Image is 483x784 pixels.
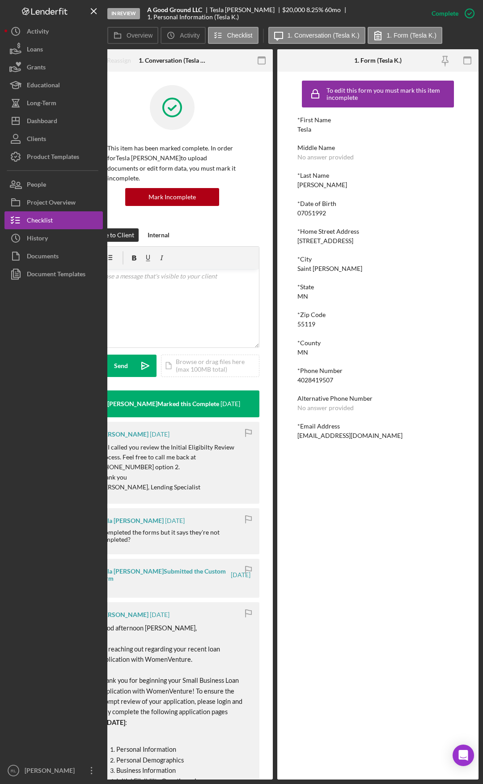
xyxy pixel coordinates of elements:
div: No answer provided [297,404,354,411]
button: Checklist [208,27,258,44]
div: Educational [27,76,60,96]
div: Project Overview [27,193,76,214]
div: Tesla [297,126,311,133]
div: Tesla [PERSON_NAME] Submitted the Custom Form [98,568,229,582]
div: 1. Conversation (Tesla K.) [139,57,206,64]
span: Good afternoon [PERSON_NAME], [98,624,197,632]
div: Product Templates [27,148,79,168]
div: In Review [107,8,140,19]
div: To edit this form you must mark this item incomplete [326,87,452,101]
div: Open Intercom Messenger [453,745,474,766]
text: RL [11,768,17,773]
div: 55119 [297,321,315,328]
div: MN [297,293,308,300]
div: [PERSON_NAME] [98,431,148,438]
time: 2025-04-07 15:37 [165,517,185,524]
button: Dashboard [4,112,103,130]
div: No answer provided [297,154,354,161]
div: I completed the forms but it says they're not completed? [98,529,250,543]
div: [EMAIL_ADDRESS][DOMAIN_NAME] [297,432,402,439]
button: Internal [143,228,174,242]
div: 8.25 % [306,6,323,13]
button: History [4,229,103,247]
span: Personal Demographics [116,756,184,764]
div: Complete [432,4,458,22]
button: Educational [4,76,103,94]
div: History [27,229,48,249]
button: Mark Incomplete [125,188,219,206]
button: Document Templates [4,265,103,283]
button: Activity [4,22,103,40]
div: [PERSON_NAME] [297,181,347,189]
div: 60 mo [325,6,341,13]
a: Product Templates [4,148,103,166]
a: Clients [4,130,103,148]
time: 2025-04-17 21:54 [150,431,169,438]
div: [STREET_ADDRESS] [297,237,353,244]
div: *State [297,283,458,291]
div: *County [297,339,458,347]
span: $20,000 [282,6,305,13]
p: [PERSON_NAME], Lending Specialist [98,482,250,492]
button: Complete [423,4,479,22]
span: Thank you for beginning your Small Business Loan Application with WomenVenture! To ensure the pro... [98,677,244,726]
button: People [4,176,103,193]
div: Loans [27,40,43,60]
div: *Email Address [297,423,458,430]
div: Document Templates [27,265,85,285]
button: 1. Form (Tesla K.) [368,27,442,44]
div: [PERSON_NAME] [98,611,148,618]
div: *Zip Code [297,311,458,318]
button: Project Overview [4,193,103,211]
time: 2025-04-22 21:13 [220,400,240,407]
div: Activity [27,22,49,43]
span: : [125,719,127,726]
div: [PERSON_NAME] Marked this Complete [107,400,219,407]
div: *Phone Number [297,367,458,374]
div: People [27,176,46,196]
div: Internal [148,228,169,242]
div: Tesla [PERSON_NAME] [98,517,164,524]
button: RL[PERSON_NAME] [4,762,103,780]
div: *Date of Birth [297,200,458,207]
label: Activity [180,32,199,39]
div: *City [297,256,458,263]
label: Overview [127,32,153,39]
label: Checklist [227,32,253,39]
label: 1. Conversation (Tesla K.) [288,32,360,39]
p: Thank you [98,472,250,482]
button: Grants [4,58,103,76]
span: Personal Information [116,745,176,753]
div: 1. Personal Information (Tesla K.) [147,13,239,21]
button: Visible to Client [85,228,139,242]
a: Checklist [4,211,103,229]
div: *Home Street Address [297,228,458,235]
div: Dashboard [27,112,57,132]
button: Long-Term [4,94,103,112]
span: I’m reaching out regarding your recent loan application with WomenVenture. [98,645,221,663]
a: Loans [4,40,103,58]
div: *Last Name [297,172,458,179]
p: Hi, I called you review the Initial Eligibilty Review process. Feel free to call me back at [PHON... [98,442,250,472]
div: 4028419507 [297,377,333,384]
div: [PERSON_NAME] [22,762,80,782]
div: Visible to Client [89,228,134,242]
b: A Good Ground LLC [147,6,202,13]
button: Documents [4,247,103,265]
div: MN [297,349,308,356]
button: 1. Conversation (Tesla K.) [268,27,365,44]
div: Send [114,355,128,377]
div: Saint [PERSON_NAME] [297,265,362,272]
div: 07051992 [297,210,326,217]
button: Send [85,355,157,377]
div: 1. Form (Tesla K.) [354,57,402,64]
div: Reassign [107,51,131,69]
